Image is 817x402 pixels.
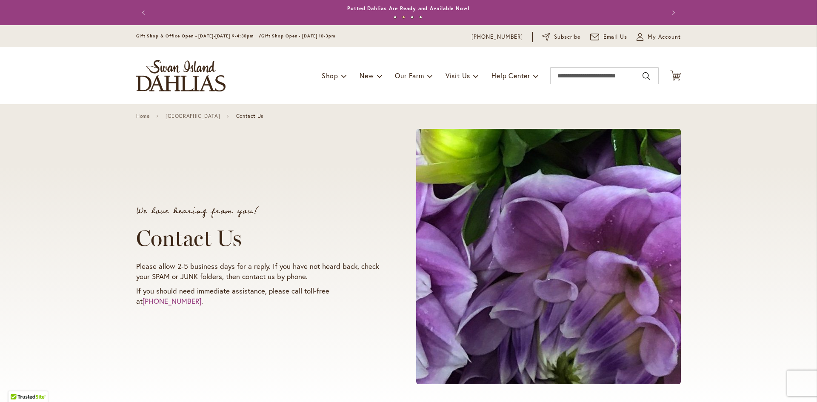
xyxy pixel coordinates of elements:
[136,4,153,21] button: Previous
[664,4,681,21] button: Next
[261,33,335,39] span: Gift Shop Open - [DATE] 10-3pm
[322,71,338,80] span: Shop
[236,113,263,119] span: Contact Us
[648,33,681,41] span: My Account
[402,16,405,19] button: 2 of 4
[554,33,581,41] span: Subscribe
[143,296,201,306] a: [PHONE_NUMBER]
[360,71,374,80] span: New
[603,33,628,41] span: Email Us
[395,71,424,80] span: Our Farm
[590,33,628,41] a: Email Us
[471,33,523,41] a: [PHONE_NUMBER]
[419,16,422,19] button: 4 of 4
[136,60,226,91] a: store logo
[136,261,384,282] p: Please allow 2-5 business days for a reply. If you have not heard back, check your SPAM or JUNK f...
[136,225,384,251] h1: Contact Us
[411,16,414,19] button: 3 of 4
[136,33,261,39] span: Gift Shop & Office Open - [DATE]-[DATE] 9-4:30pm /
[136,207,384,215] p: We love hearing from you!
[637,33,681,41] button: My Account
[446,71,470,80] span: Visit Us
[491,71,530,80] span: Help Center
[542,33,581,41] a: Subscribe
[136,113,149,119] a: Home
[347,5,470,11] a: Potted Dahlias Are Ready and Available Now!
[166,113,220,119] a: [GEOGRAPHIC_DATA]
[136,286,384,306] p: If you should need immediate assistance, please call toll-free at .
[394,16,397,19] button: 1 of 4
